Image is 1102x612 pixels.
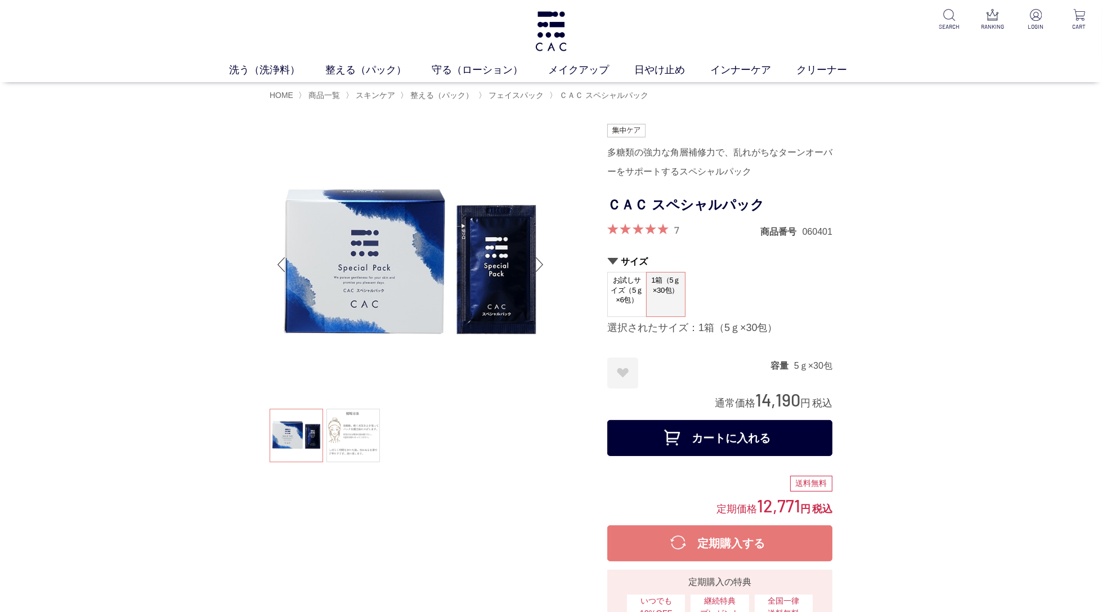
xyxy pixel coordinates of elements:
[790,476,832,492] div: 送料無料
[755,389,800,410] span: 14,190
[408,91,473,100] a: 整える（パック）
[1022,9,1050,31] a: LOGIN
[270,91,293,100] a: HOME
[935,23,963,31] p: SEARCH
[230,62,326,78] a: 洗う（洗浄料）
[800,503,810,515] span: 円
[711,62,797,78] a: インナーケア
[410,91,473,100] span: 整える（パック）
[635,62,711,78] a: 日やけ止め
[306,91,340,100] a: 商品一覧
[549,90,651,101] li: 〉
[270,242,292,287] div: Previous slide
[770,360,794,372] dt: 容量
[607,321,832,335] div: 選択されたサイズ：1箱（5ｇ×30包）
[716,502,757,515] span: 定期価格
[308,91,340,100] span: 商品一覧
[794,360,832,372] dd: 5ｇ×30包
[935,9,963,31] a: SEARCH
[356,91,395,100] span: スキンケア
[326,62,432,78] a: 整える（パック）
[647,273,685,305] span: 1箱（5ｇ×30包）
[1022,23,1050,31] p: LOGIN
[549,62,635,78] a: メイクアップ
[607,525,832,561] button: 定期購入する
[979,23,1006,31] p: RANKING
[486,91,544,100] a: フェイスパック
[674,224,679,236] a: 7
[757,495,800,516] span: 12,771
[298,90,343,101] li: 〉
[607,420,832,456] button: カートに入れる
[800,397,810,409] span: 円
[1065,23,1093,31] p: CART
[607,256,832,267] h2: サイズ
[534,11,569,51] img: logo
[478,90,546,101] li: 〉
[797,62,873,78] a: クリーナー
[559,91,648,100] span: ＣＡＣ スペシャルパック
[528,242,551,287] div: Next slide
[432,62,549,78] a: 守る（ローション）
[270,124,551,405] img: ＣＡＣ スペシャルパック 1箱（5ｇ×30包）
[400,90,476,101] li: 〉
[803,226,832,238] dd: 060401
[353,91,395,100] a: スキンケア
[557,91,648,100] a: ＣＡＣ スペシャルパック
[1065,9,1093,31] a: CART
[607,124,646,137] img: 集中ケア
[812,503,832,515] span: 税込
[607,143,832,181] div: 多糖類の強力な角層補修力で、乱れがちなターンオーバーをサポートするスペシャルパック
[489,91,544,100] span: フェイスパック
[607,193,832,218] h1: ＣＡＣ スペシャルパック
[612,575,828,589] div: 定期購入の特典
[607,358,638,388] a: お気に入りに登録する
[608,273,646,308] span: お試しサイズ（5ｇ×6包）
[346,90,398,101] li: 〉
[812,397,832,409] span: 税込
[761,226,803,238] dt: 商品番号
[979,9,1006,31] a: RANKING
[715,397,755,409] span: 通常価格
